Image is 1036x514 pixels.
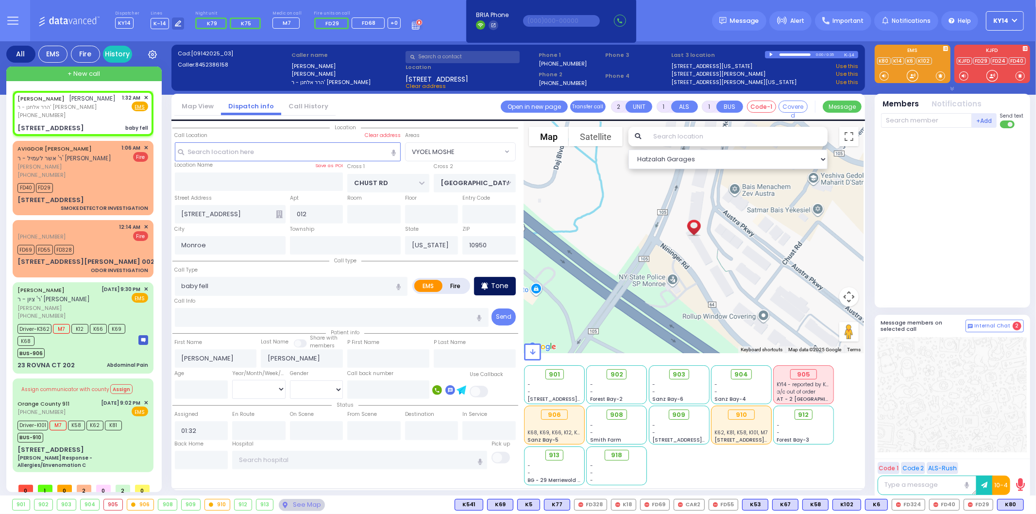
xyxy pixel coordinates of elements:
div: - [590,462,644,469]
span: 0 [135,485,150,492]
span: - [777,429,780,436]
span: Assign communicator with county [21,386,109,393]
label: Pick up [492,440,510,448]
span: - [652,388,655,395]
span: - [652,422,655,429]
label: Entry Code [462,194,490,202]
span: EMS [132,293,148,303]
span: 908 [610,410,623,420]
span: 0 [57,485,72,492]
a: K14 [892,57,904,65]
div: BLS [544,499,570,511]
div: 902 [34,499,53,510]
div: K69 [487,499,513,511]
span: EMS [132,407,148,416]
span: - [714,388,717,395]
a: Open this area in Google Maps (opens a new window) [526,341,559,353]
button: KY14 [986,11,1024,31]
input: Search a contact [406,51,520,63]
span: KY14 [115,17,134,29]
button: Members [883,99,919,110]
img: message.svg [719,17,727,24]
div: BLS [487,499,513,511]
button: ALS [671,101,698,113]
div: BLS [517,499,540,511]
a: K80 [877,57,891,65]
label: הרר אלחנן - ר' [PERSON_NAME] [291,78,402,86]
span: Phone 4 [605,72,668,80]
span: K-14 [151,18,169,29]
div: BLS [997,499,1024,511]
img: red-radio-icon.svg [578,502,583,507]
img: message-box.svg [138,335,148,345]
label: Call back number [347,370,393,377]
span: [09142025_03] [191,50,233,57]
span: 903 [673,370,685,379]
img: red-radio-icon.svg [615,502,620,507]
button: Show satellite imagery [569,127,623,146]
span: KY14 [994,17,1009,25]
img: red-radio-icon.svg [896,502,901,507]
span: BRIA Phone [476,11,509,19]
span: 2 [1013,322,1021,330]
a: [STREET_ADDRESS][US_STATE] [672,62,753,70]
span: M7 [53,324,70,334]
span: Smith Farm [590,436,621,444]
div: 908 [158,499,177,510]
button: Show street map [529,127,569,146]
div: K-14 [844,51,858,58]
input: Search hospital [232,451,487,469]
u: EMS [135,103,145,111]
div: 0:35 [826,49,835,60]
span: Other building occupants [276,210,283,218]
label: Turn off text [1000,120,1016,129]
div: [STREET_ADDRESS] [17,195,84,205]
button: +Add [972,113,997,128]
div: K77 [544,499,570,511]
button: ALS-Rush [927,462,958,474]
span: Patient info [326,329,364,336]
span: ✕ [144,223,148,231]
div: SMOKE DETECTOR INVESTIGATION [61,205,148,212]
div: [STREET_ADDRESS] [17,445,84,455]
img: red-radio-icon.svg [645,502,649,507]
span: Status [332,401,358,409]
div: 906 [541,410,568,420]
label: Call Location [175,132,208,139]
label: Township [290,225,314,233]
img: red-radio-icon.svg [968,502,973,507]
span: FD55 [36,245,53,255]
label: City [175,225,185,233]
div: EMS [38,46,68,63]
div: All [6,46,35,63]
span: [PHONE_NUMBER] [17,233,66,240]
span: 904 [734,370,748,379]
span: 909 [673,410,686,420]
span: BUS-906 [17,348,45,358]
label: Age [175,370,185,377]
span: K79 [207,19,217,27]
span: ר' ציון - ר' [PERSON_NAME] [17,295,90,303]
button: Internal Chat 2 [966,320,1024,332]
div: 906 [127,499,154,510]
label: Cross 2 [434,163,453,171]
span: Forest Bay-3 [777,436,810,444]
span: ✕ [144,94,148,102]
label: [PERSON_NAME] [291,70,402,78]
a: Open in new page [501,101,568,113]
span: BG - 29 Merriewold S. [528,477,582,484]
div: K5 [517,499,540,511]
label: P Last Name [434,339,466,346]
div: K541 [455,499,483,511]
span: K66 [90,324,107,334]
div: BLS [802,499,829,511]
span: - [528,462,531,469]
a: K6 [905,57,916,65]
span: 8452386158 [195,61,228,69]
span: [PHONE_NUMBER] [17,408,66,416]
div: - [590,477,644,484]
label: Fire units on call [314,11,401,17]
button: Code 1 [878,462,900,474]
span: Phone 1 [539,51,602,59]
div: 903 [57,499,76,510]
